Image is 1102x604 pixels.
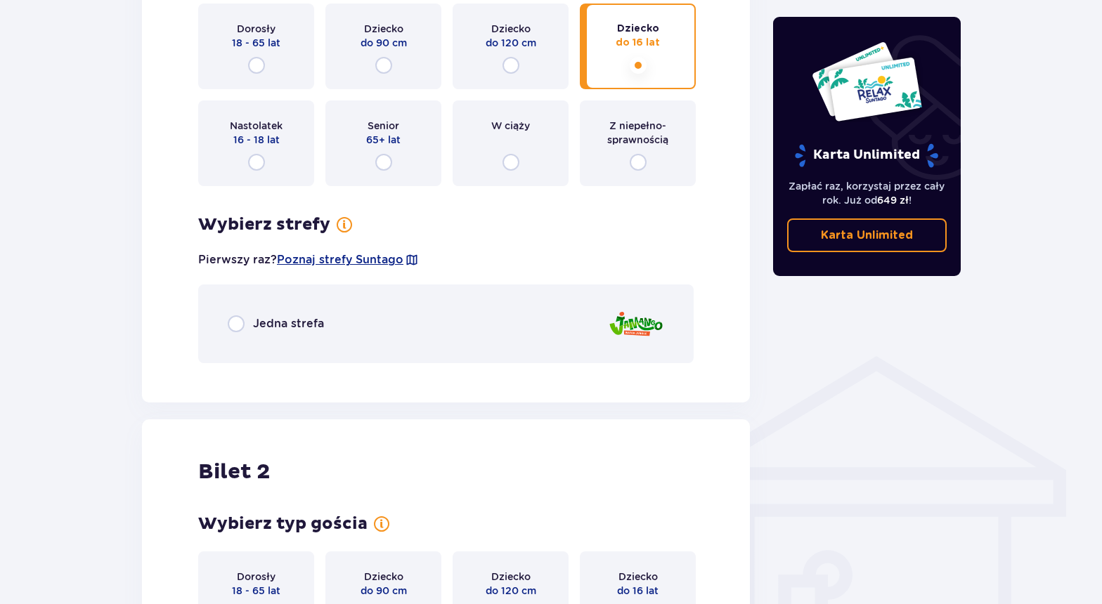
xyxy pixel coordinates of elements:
[198,513,368,534] p: Wybierz typ gościa
[793,143,940,168] p: Karta Unlimited
[491,22,531,36] p: Dziecko
[608,304,664,344] img: zone logo
[198,252,419,268] p: Pierwszy raz?
[361,584,407,598] p: do 90 cm
[364,570,403,584] p: Dziecko
[491,570,531,584] p: Dziecko
[232,36,280,50] p: 18 - 65 lat
[230,119,283,133] p: Nastolatek
[787,179,947,207] p: Zapłać raz, korzystaj przez cały rok. Już od !
[821,228,913,243] p: Karta Unlimited
[617,22,659,36] p: Dziecko
[253,316,324,331] p: Jedna strefa
[361,36,407,50] p: do 90 cm
[277,252,403,268] a: Poznaj strefy Suntago
[486,36,536,50] p: do 120 cm
[618,570,658,584] p: Dziecko
[364,22,403,36] p: Dziecko
[877,195,909,206] span: 649 zł
[366,133,401,147] p: 65+ lat
[616,36,660,50] p: do 16 lat
[617,584,659,598] p: do 16 lat
[486,584,536,598] p: do 120 cm
[237,22,275,36] p: Dorosły
[198,214,330,235] p: Wybierz strefy
[237,570,275,584] p: Dorosły
[368,119,399,133] p: Senior
[491,119,530,133] p: W ciąży
[787,218,947,252] a: Karta Unlimited
[592,119,683,147] p: Z niepełno­sprawnością
[198,459,270,485] p: Bilet 2
[232,584,280,598] p: 18 - 65 lat
[233,133,280,147] p: 16 - 18 lat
